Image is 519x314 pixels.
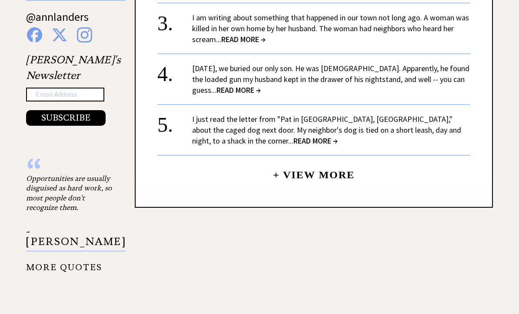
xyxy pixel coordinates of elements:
p: - [PERSON_NAME] [26,227,126,252]
a: @annlanders [26,10,89,33]
div: [PERSON_NAME]'s Newsletter [26,52,121,126]
a: + View More [273,162,355,180]
span: READ MORE → [221,34,266,44]
a: MORE QUOTES [26,255,102,272]
img: x%20blue.png [52,27,67,43]
div: “ [26,165,113,173]
a: [DATE], we buried our only son. He was [DEMOGRAPHIC_DATA]. Apparently, he found the loaded gun my... [192,63,469,95]
div: 3. [157,12,192,28]
a: I am writing about something that happened in our town not long ago. A woman was killed in her ow... [192,13,469,44]
div: 4. [157,63,192,79]
input: Email Address [26,88,104,101]
span: READ MORE → [293,136,338,146]
div: Opportunities are usually disguised as hard work, so most people don't recognize them. [26,173,113,213]
div: 5. [157,114,192,130]
img: facebook%20blue.png [27,27,42,43]
span: READ MORE → [216,85,261,95]
button: SUBSCRIBE [26,110,106,126]
a: I just read the letter from "Pat in [GEOGRAPHIC_DATA], [GEOGRAPHIC_DATA]," about the caged dog ne... [192,114,461,146]
img: instagram%20blue.png [77,27,92,43]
